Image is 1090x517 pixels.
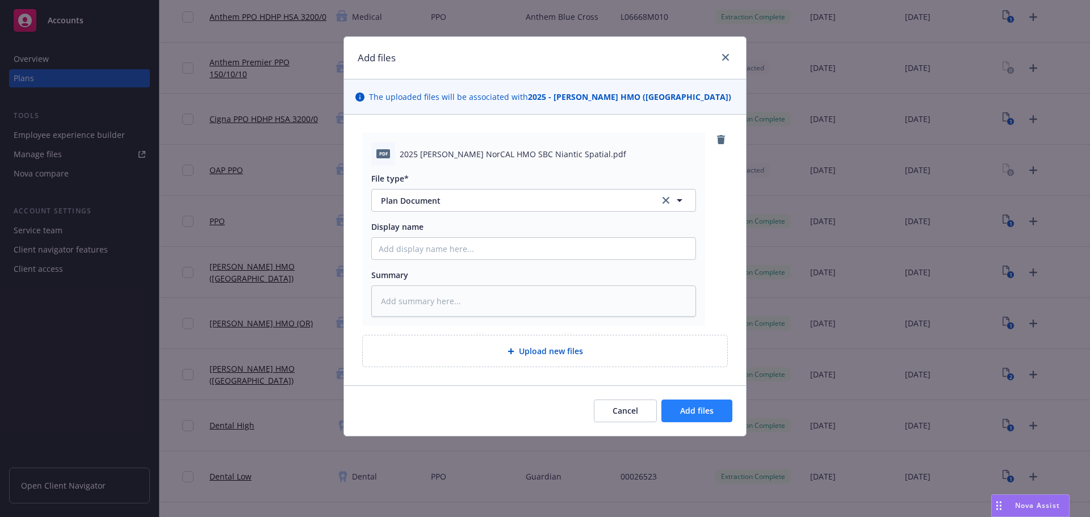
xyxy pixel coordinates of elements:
[372,238,695,259] input: Add display name here...
[376,149,390,158] span: pdf
[371,173,409,184] span: File type*
[369,91,731,103] span: The uploaded files will be associated with
[371,221,424,232] span: Display name
[991,494,1070,517] button: Nova Assist
[519,345,583,357] span: Upload new files
[381,195,644,207] span: Plan Document
[714,133,728,146] a: remove
[371,189,696,212] button: Plan Documentclear selection
[362,335,728,367] div: Upload new files
[613,405,638,416] span: Cancel
[680,405,714,416] span: Add files
[400,148,626,160] span: 2025 [PERSON_NAME] NorCAL HMO SBC Niantic Spatial.pdf
[661,400,732,422] button: Add files
[992,495,1006,516] div: Drag to move
[528,91,731,102] strong: 2025 - [PERSON_NAME] HMO ([GEOGRAPHIC_DATA])
[371,270,408,280] span: Summary
[1015,501,1060,510] span: Nova Assist
[358,51,396,65] h1: Add files
[719,51,732,64] a: close
[659,194,673,207] a: clear selection
[594,400,657,422] button: Cancel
